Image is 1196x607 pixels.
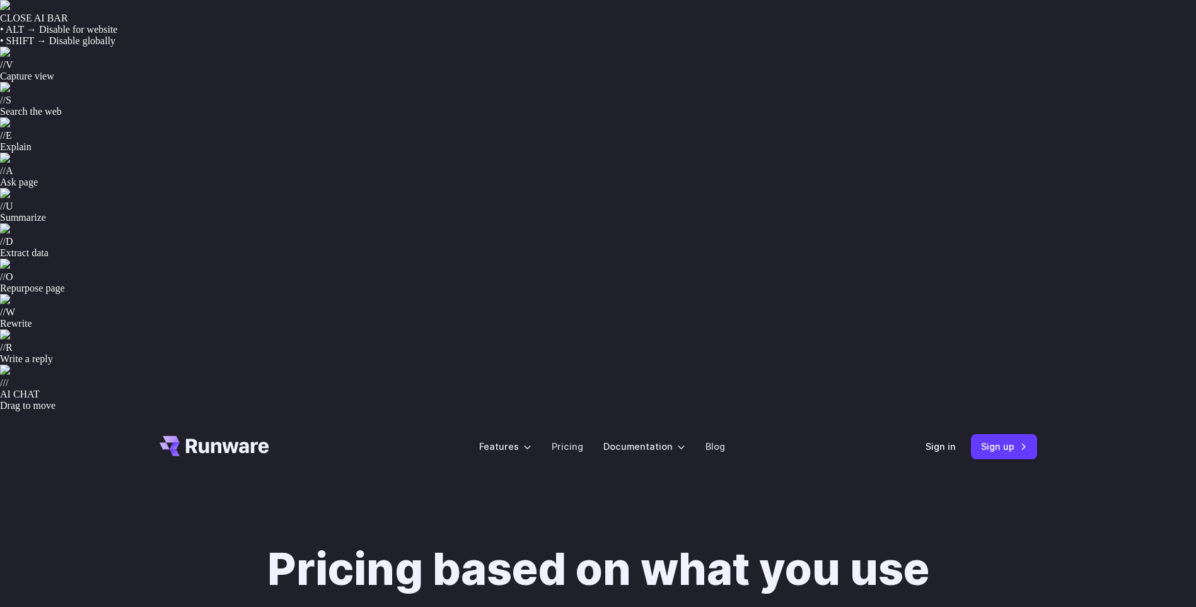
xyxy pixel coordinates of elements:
a: Blog [705,439,725,454]
a: Sign up [971,434,1037,459]
a: Pricing [552,439,583,454]
a: Sign in [926,439,956,454]
label: Features [479,439,531,454]
h1: Pricing based on what you use [267,543,929,596]
label: Documentation [603,439,685,454]
a: Go to / [160,436,269,456]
